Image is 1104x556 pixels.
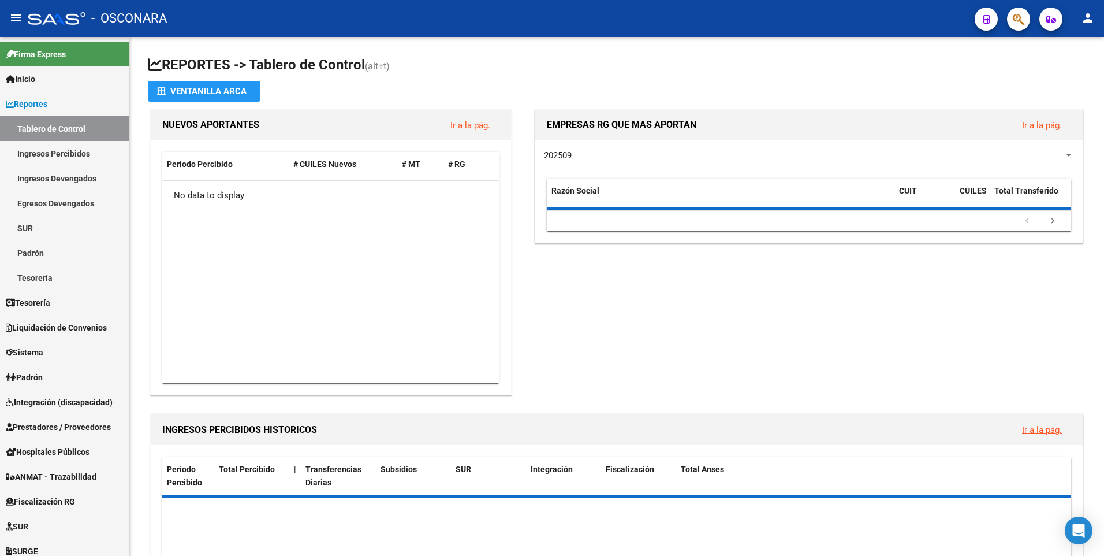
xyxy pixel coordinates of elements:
span: # CUILES Nuevos [293,160,356,169]
span: Padrón [6,371,43,384]
span: Liquidación de Convenios [6,321,107,334]
span: 202509 [544,150,572,161]
a: Ir a la pág. [450,120,490,131]
div: Open Intercom Messenger [1065,517,1092,544]
span: Fiscalización RG [6,495,75,508]
span: - OSCONARA [91,6,167,31]
datatable-header-cell: Subsidios [376,457,451,495]
span: Fiscalización [606,465,654,474]
span: Período Percibido [167,465,202,487]
span: Tesorería [6,296,50,309]
span: Hospitales Públicos [6,446,89,458]
a: Ir a la pág. [1022,120,1062,131]
a: go to previous page [1016,215,1038,228]
span: ANMAT - Trazabilidad [6,470,96,483]
span: Razón Social [551,186,599,195]
a: Ir a la pág. [1022,425,1062,435]
button: Ir a la pág. [1013,419,1071,440]
span: Integración [531,465,573,474]
datatable-header-cell: Razón Social [547,179,894,217]
span: Transferencias Diarias [305,465,361,487]
span: Total Anses [681,465,724,474]
span: # MT [402,160,420,169]
h1: REPORTES -> Tablero de Control [148,55,1086,76]
span: Inicio [6,73,35,86]
span: EMPRESAS RG QUE MAS APORTAN [547,119,696,130]
div: No data to display [162,181,498,210]
datatable-header-cell: # MT [397,152,443,177]
span: SUR [456,465,471,474]
datatable-header-cell: # RG [443,152,490,177]
span: Prestadores / Proveedores [6,421,111,433]
datatable-header-cell: Fiscalización [601,457,676,495]
button: Ir a la pág. [1013,114,1071,136]
span: | [294,465,296,474]
span: INGRESOS PERCIBIDOS HISTORICOS [162,424,317,435]
span: Reportes [6,98,47,110]
span: CUILES [960,186,987,195]
span: Subsidios [381,465,417,474]
div: Ventanilla ARCA [157,81,251,102]
datatable-header-cell: Total Percibido [214,457,289,495]
datatable-header-cell: Integración [526,457,601,495]
span: Período Percibido [167,160,233,169]
span: SUR [6,520,28,533]
a: go to next page [1042,215,1064,228]
mat-icon: menu [9,11,23,25]
mat-icon: person [1081,11,1095,25]
span: Integración (discapacidad) [6,396,113,409]
button: Ventanilla ARCA [148,81,260,102]
span: Total Transferido [994,186,1058,195]
span: (alt+t) [365,61,390,72]
datatable-header-cell: SUR [451,457,526,495]
datatable-header-cell: CUILES [955,179,990,217]
datatable-header-cell: # CUILES Nuevos [289,152,398,177]
datatable-header-cell: Período Percibido [162,152,289,177]
datatable-header-cell: | [289,457,301,495]
datatable-header-cell: CUIT [894,179,955,217]
span: NUEVOS APORTANTES [162,119,259,130]
span: Firma Express [6,48,66,61]
span: # RG [448,160,465,169]
datatable-header-cell: Total Transferido [990,179,1071,217]
button: Ir a la pág. [441,114,499,136]
span: Total Percibido [219,465,275,474]
span: Sistema [6,346,43,359]
datatable-header-cell: Período Percibido [162,457,214,495]
datatable-header-cell: Transferencias Diarias [301,457,376,495]
datatable-header-cell: Total Anses [676,457,1062,495]
span: CUIT [899,186,917,195]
